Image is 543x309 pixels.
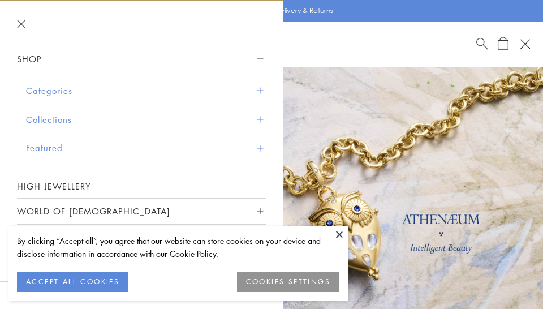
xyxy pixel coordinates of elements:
button: World of [DEMOGRAPHIC_DATA] [17,199,266,224]
div: By clicking “Accept all”, you agree that our website can store cookies on your device and disclos... [17,234,339,260]
button: Collections [26,105,266,134]
font: Featured [26,142,63,153]
a: Open Shopping Bag [498,37,508,51]
button: Close navigation [17,20,25,28]
button: Categories [26,76,266,105]
font: Collections [26,114,72,125]
nav: Sidebar navigation [17,46,266,225]
a: High Jewellery [17,174,266,198]
button: ACCEPT ALL COOKIES [17,272,128,292]
font: Categories [26,85,72,96]
a: Search [476,37,488,51]
font: Shop [17,53,42,65]
button: COOKIES SETTINGS [237,272,339,292]
button: Shop [17,46,266,72]
font: World of [DEMOGRAPHIC_DATA] [17,205,170,217]
button: Open navigation [515,35,535,54]
button: Featured [26,134,266,162]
